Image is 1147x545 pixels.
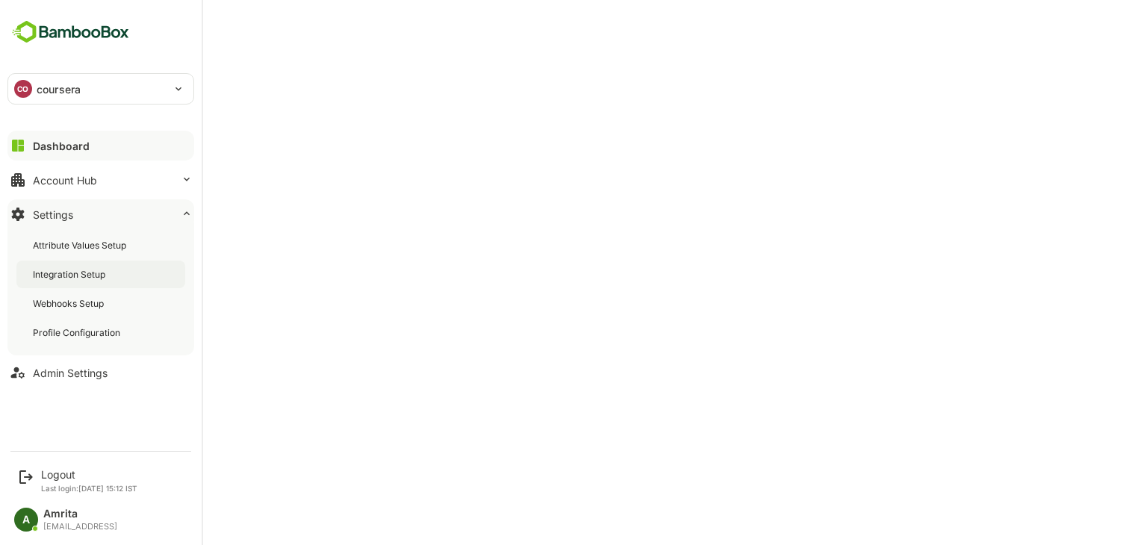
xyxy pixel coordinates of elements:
[33,140,90,152] div: Dashboard
[7,358,194,387] button: Admin Settings
[7,199,194,229] button: Settings
[33,208,73,221] div: Settings
[41,484,137,493] p: Last login: [DATE] 15:12 IST
[37,81,81,97] p: coursera
[33,174,97,187] div: Account Hub
[33,367,108,379] div: Admin Settings
[33,326,123,339] div: Profile Configuration
[14,80,32,98] div: CO
[14,508,38,532] div: A
[7,131,194,161] button: Dashboard
[41,468,137,481] div: Logout
[8,74,193,104] div: COcoursera
[33,239,129,252] div: Attribute Values Setup
[43,522,117,532] div: [EMAIL_ADDRESS]
[7,18,134,46] img: BambooboxFullLogoMark.5f36c76dfaba33ec1ec1367b70bb1252.svg
[43,508,117,520] div: Amrita
[7,165,194,195] button: Account Hub
[33,297,107,310] div: Webhooks Setup
[33,268,108,281] div: Integration Setup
